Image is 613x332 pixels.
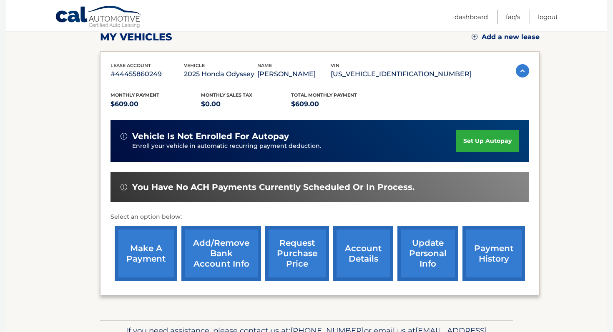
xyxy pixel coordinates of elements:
span: You have no ACH payments currently scheduled or in process. [132,182,415,192]
p: Enroll your vehicle in automatic recurring payment deduction. [132,142,456,151]
p: [PERSON_NAME] [257,68,331,80]
span: Total Monthly Payment [291,92,357,98]
span: name [257,62,272,68]
a: payment history [462,226,525,281]
a: update personal info [397,226,458,281]
p: #44455860249 [111,68,184,80]
a: account details [333,226,393,281]
p: $609.00 [291,98,382,110]
p: [US_VEHICLE_IDENTIFICATION_NUMBER] [331,68,472,80]
a: Dashboard [455,10,488,24]
h2: my vehicles [100,31,172,43]
p: $609.00 [111,98,201,110]
span: vehicle [184,62,205,68]
span: Monthly Payment [111,92,159,98]
p: Select an option below: [111,212,529,222]
p: $0.00 [201,98,291,110]
a: Add/Remove bank account info [181,226,261,281]
a: Add a new lease [472,33,540,41]
p: 2025 Honda Odyssey [184,68,257,80]
span: lease account [111,62,151,68]
a: make a payment [115,226,177,281]
span: Monthly sales Tax [201,92,252,98]
img: alert-white.svg [121,133,127,140]
a: Logout [538,10,558,24]
img: add.svg [472,34,477,40]
a: Cal Automotive [55,5,143,30]
span: vehicle is not enrolled for autopay [132,131,289,142]
a: FAQ's [506,10,520,24]
a: set up autopay [456,130,519,152]
span: vin [331,62,339,68]
a: request purchase price [265,226,329,281]
img: alert-white.svg [121,184,127,190]
img: accordion-active.svg [516,64,529,77]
